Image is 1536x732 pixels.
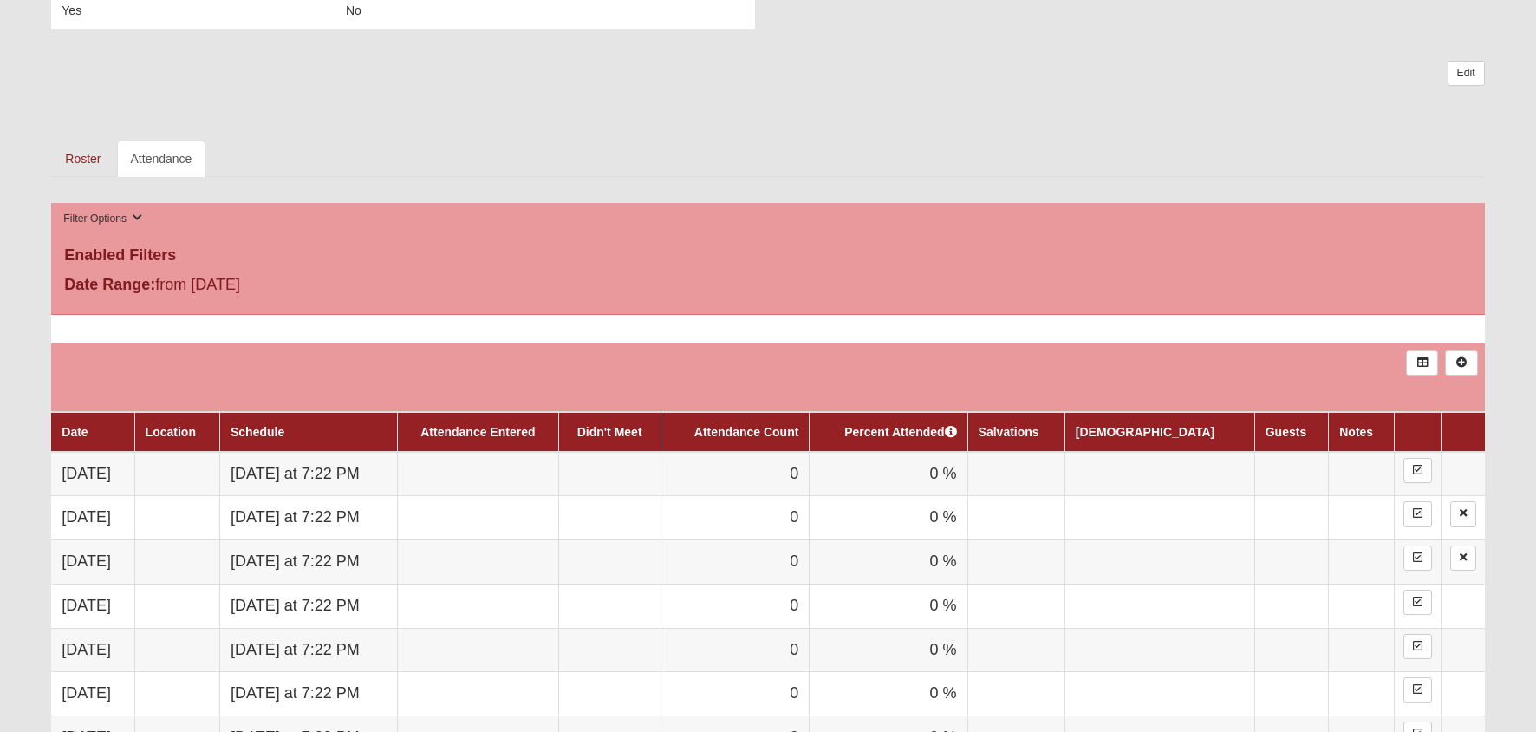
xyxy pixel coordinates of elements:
[661,452,810,496] td: 0
[219,496,397,540] td: [DATE] at 7:22 PM
[1445,350,1477,376] a: Alt+N
[51,628,134,672] td: [DATE]
[51,496,134,540] td: [DATE]
[1254,412,1329,452] th: Guests
[810,628,967,672] td: 0 %
[661,628,810,672] td: 0
[844,425,956,439] a: Percent Attended
[117,141,206,177] a: Attendance
[661,540,810,585] td: 0
[51,584,134,628] td: [DATE]
[51,672,134,716] td: [DATE]
[58,210,147,228] button: Filter Options
[1403,546,1432,571] a: Enter Attendance
[1403,590,1432,615] a: Enter Attendance
[1450,501,1476,526] a: Delete
[1403,634,1432,659] a: Enter Attendance
[810,496,967,540] td: 0 %
[810,672,967,716] td: 0 %
[1064,412,1254,452] th: [DEMOGRAPHIC_DATA]
[1448,61,1485,86] a: Edit
[51,452,134,496] td: [DATE]
[810,540,967,585] td: 0 %
[62,425,88,439] a: Date
[694,425,799,439] a: Attendance Count
[810,584,967,628] td: 0 %
[1406,350,1438,376] a: Export to Excel
[661,496,810,540] td: 0
[219,452,397,496] td: [DATE] at 7:22 PM
[1403,458,1432,483] a: Enter Attendance
[64,273,155,297] label: Date Range:
[1403,501,1432,526] a: Enter Attendance
[577,425,642,439] a: Didn't Meet
[51,273,529,301] div: from [DATE]
[1450,546,1476,571] a: Delete
[219,672,397,716] td: [DATE] at 7:22 PM
[810,452,967,496] td: 0 %
[219,628,397,672] td: [DATE] at 7:22 PM
[967,412,1064,452] th: Salvations
[51,141,114,177] a: Roster
[661,672,810,716] td: 0
[231,425,284,439] a: Schedule
[219,584,397,628] td: [DATE] at 7:22 PM
[64,246,1471,265] h4: Enabled Filters
[51,540,134,585] td: [DATE]
[219,540,397,585] td: [DATE] at 7:22 PM
[661,584,810,628] td: 0
[1403,677,1432,703] a: Enter Attendance
[420,425,535,439] a: Attendance Entered
[1339,425,1373,439] a: Notes
[146,425,196,439] a: Location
